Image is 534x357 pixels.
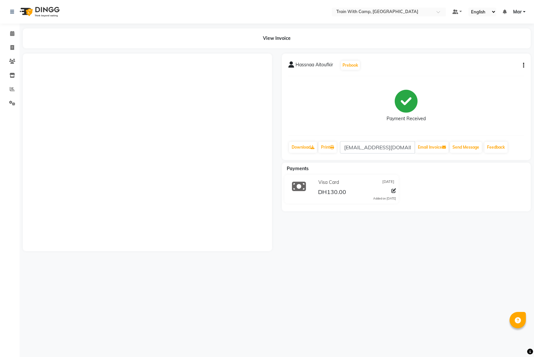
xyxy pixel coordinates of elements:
[318,188,346,197] span: DH130.00
[373,196,396,201] div: Added on [DATE]
[507,331,527,350] iframe: chat widget
[340,141,415,154] input: enter email
[287,166,309,171] span: Payments
[296,61,333,71] span: Hassnaa Aitoufkir
[23,28,531,48] div: View Invoice
[382,179,394,186] span: [DATE]
[387,115,426,122] div: Payment Received
[17,3,61,21] img: logo
[415,142,449,153] button: Email Invoice
[484,142,508,153] a: Feedback
[318,179,339,186] span: Visa Card
[289,142,317,153] a: Download
[513,8,522,15] span: Mar
[341,61,360,70] button: Prebook
[318,142,337,153] a: Print
[450,142,482,153] button: Send Message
